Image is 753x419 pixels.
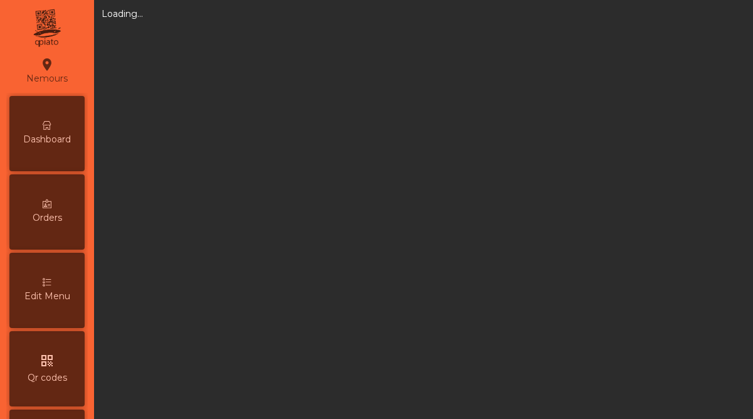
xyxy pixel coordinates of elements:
[39,57,55,72] i: location_on
[102,8,143,19] app-statistics: Loading...
[24,290,70,303] span: Edit Menu
[28,371,67,385] span: Qr codes
[39,353,55,368] i: qr_code
[31,6,62,50] img: qpiato
[33,211,62,225] span: Orders
[26,55,68,87] div: Nemours
[23,133,71,146] span: Dashboard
